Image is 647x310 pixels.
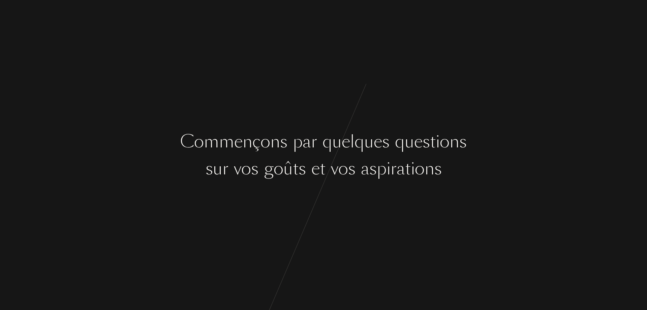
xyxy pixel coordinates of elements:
[194,129,204,154] div: o
[270,129,280,154] div: n
[311,156,320,181] div: e
[423,129,430,154] div: s
[331,156,338,181] div: v
[342,129,350,154] div: e
[436,129,440,154] div: i
[459,129,467,154] div: s
[411,156,415,181] div: i
[332,129,342,154] div: u
[405,129,414,154] div: u
[234,156,241,181] div: v
[293,156,299,181] div: t
[206,156,213,181] div: s
[213,156,222,181] div: u
[397,156,405,181] div: a
[450,129,459,154] div: n
[350,129,355,154] div: l
[415,156,425,181] div: o
[303,129,311,154] div: a
[374,129,382,154] div: e
[430,129,436,154] div: t
[361,156,369,181] div: a
[204,129,219,154] div: m
[322,129,332,154] div: q
[264,156,274,181] div: g
[219,129,234,154] div: m
[387,156,391,181] div: i
[391,156,397,181] div: r
[320,156,326,181] div: t
[425,156,434,181] div: n
[180,129,194,154] div: C
[395,129,405,154] div: q
[348,156,356,181] div: s
[222,156,228,181] div: r
[241,156,251,181] div: o
[234,129,243,154] div: e
[252,129,260,154] div: ç
[377,156,387,181] div: p
[274,156,283,181] div: o
[260,129,270,154] div: o
[299,156,306,181] div: s
[293,129,303,154] div: p
[369,156,377,181] div: s
[382,129,390,154] div: s
[251,156,258,181] div: s
[405,156,411,181] div: t
[355,129,364,154] div: q
[283,156,293,181] div: û
[243,129,252,154] div: n
[434,156,442,181] div: s
[280,129,287,154] div: s
[311,129,317,154] div: r
[440,129,450,154] div: o
[364,129,374,154] div: u
[414,129,423,154] div: e
[338,156,348,181] div: o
